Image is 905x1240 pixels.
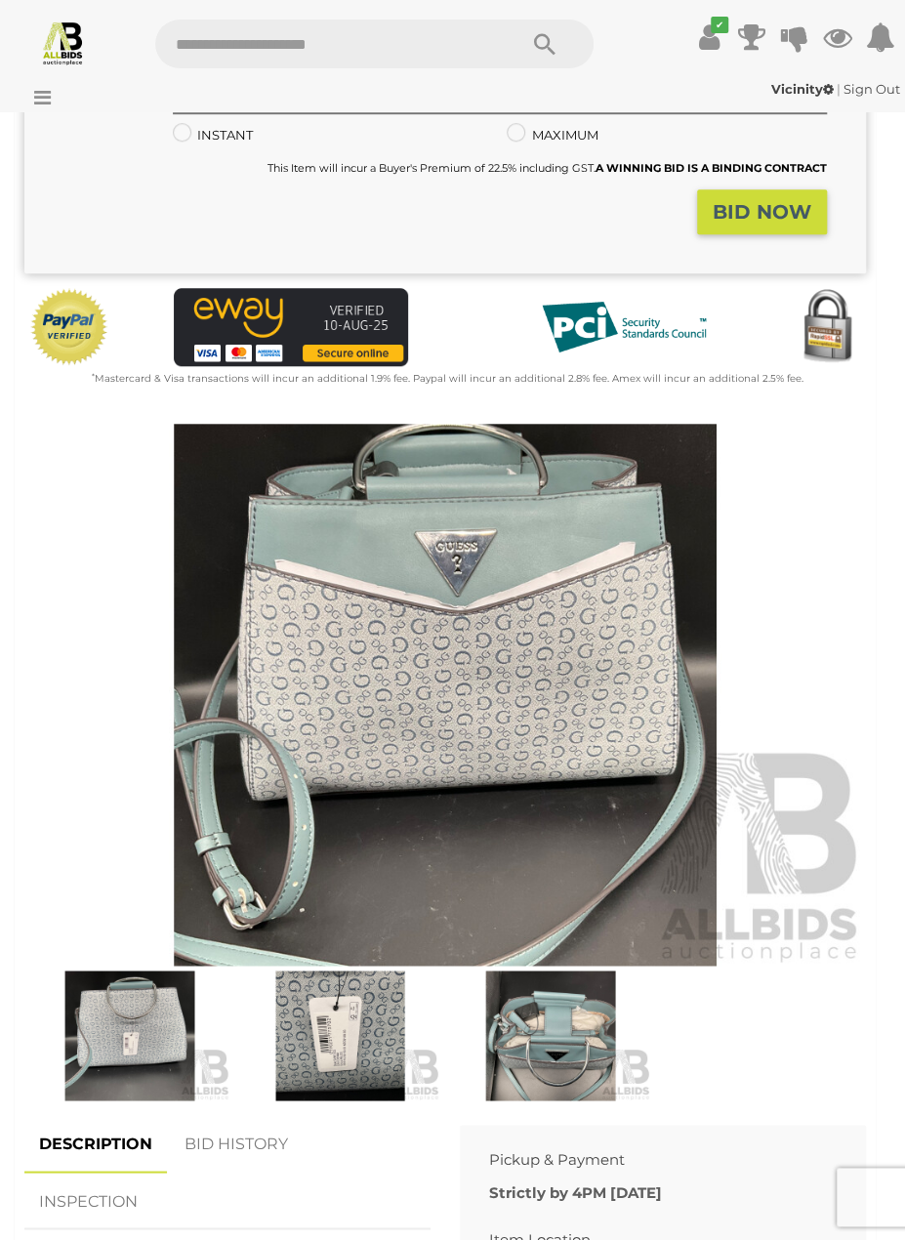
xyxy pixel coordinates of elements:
[711,17,728,33] i: ✔
[526,288,721,366] img: PCI DSS compliant
[713,200,811,224] strong: BID NOW
[240,971,441,1099] img: GUESS Milos Denim Crossbody Bag
[450,971,651,1099] img: GUESS Milos Denim Crossbody Bag
[489,1182,662,1201] b: Strictly by 4PM [DATE]
[837,81,841,97] span: |
[489,1151,837,1168] h2: Pickup & Payment
[496,20,594,68] button: Search
[771,81,837,97] a: Vicinity
[24,1173,152,1230] a: INSPECTION
[173,124,253,146] label: INSTANT
[24,424,866,967] img: GUESS Milos Denim Crossbody Bag
[507,124,597,146] label: MAXIMUM
[40,20,86,65] img: Allbids.com.au
[29,971,230,1099] img: GUESS Milos Denim Crossbody Bag
[92,372,803,385] small: Mastercard & Visa transactions will incur an additional 1.9% fee. Paypal will incur an additional...
[29,288,109,366] img: Official PayPal Seal
[24,1115,167,1173] a: DESCRIPTION
[596,161,827,175] b: A WINNING BID IS A BINDING CONTRACT
[771,81,834,97] strong: Vicinity
[170,1115,303,1173] a: BID HISTORY
[843,81,900,97] a: Sign Out
[694,20,723,55] a: ✔
[697,189,827,235] button: BID NOW
[174,288,408,366] img: eWAY Payment Gateway
[267,161,827,175] small: This Item will incur a Buyer's Premium of 22.5% including GST.
[788,288,866,366] img: Secured by Rapid SSL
